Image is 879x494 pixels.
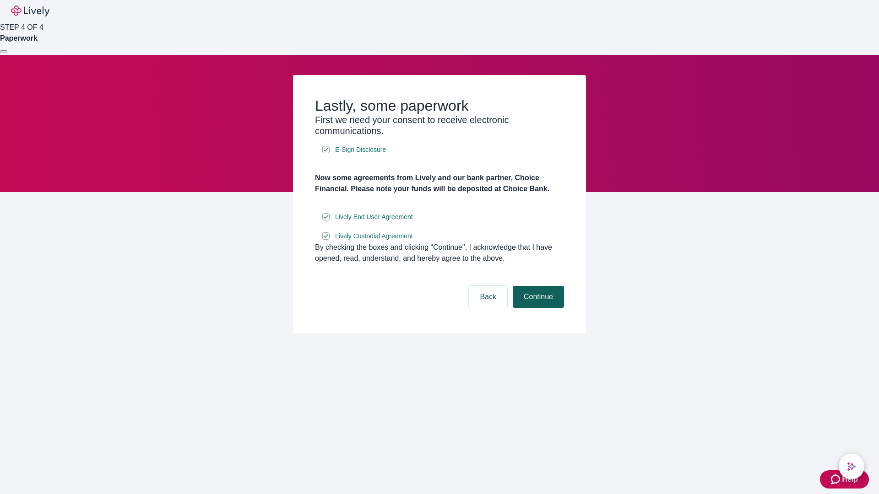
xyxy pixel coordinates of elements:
[820,470,869,489] button: Zendesk support iconHelp
[469,286,507,308] button: Back
[847,462,856,471] svg: Lively AI Assistant
[315,114,564,136] h3: First we need your consent to receive electronic communications.
[333,211,415,223] a: e-sign disclosure document
[333,144,388,156] a: e-sign disclosure document
[839,454,864,479] button: chat
[335,145,386,155] span: E-Sign Disclosure
[11,5,49,16] img: Lively
[335,212,413,222] span: Lively End User Agreement
[513,286,564,308] button: Continue
[315,242,564,264] div: By checking the boxes and clicking “Continue", I acknowledge that I have opened, read, understand...
[831,474,842,485] svg: Zendesk support icon
[842,474,858,485] span: Help
[333,231,415,242] a: e-sign disclosure document
[315,97,564,114] h2: Lastly, some paperwork
[315,172,564,194] h4: Now some agreements from Lively and our bank partner, Choice Financial. Please note your funds wi...
[335,231,413,241] span: Lively Custodial Agreement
